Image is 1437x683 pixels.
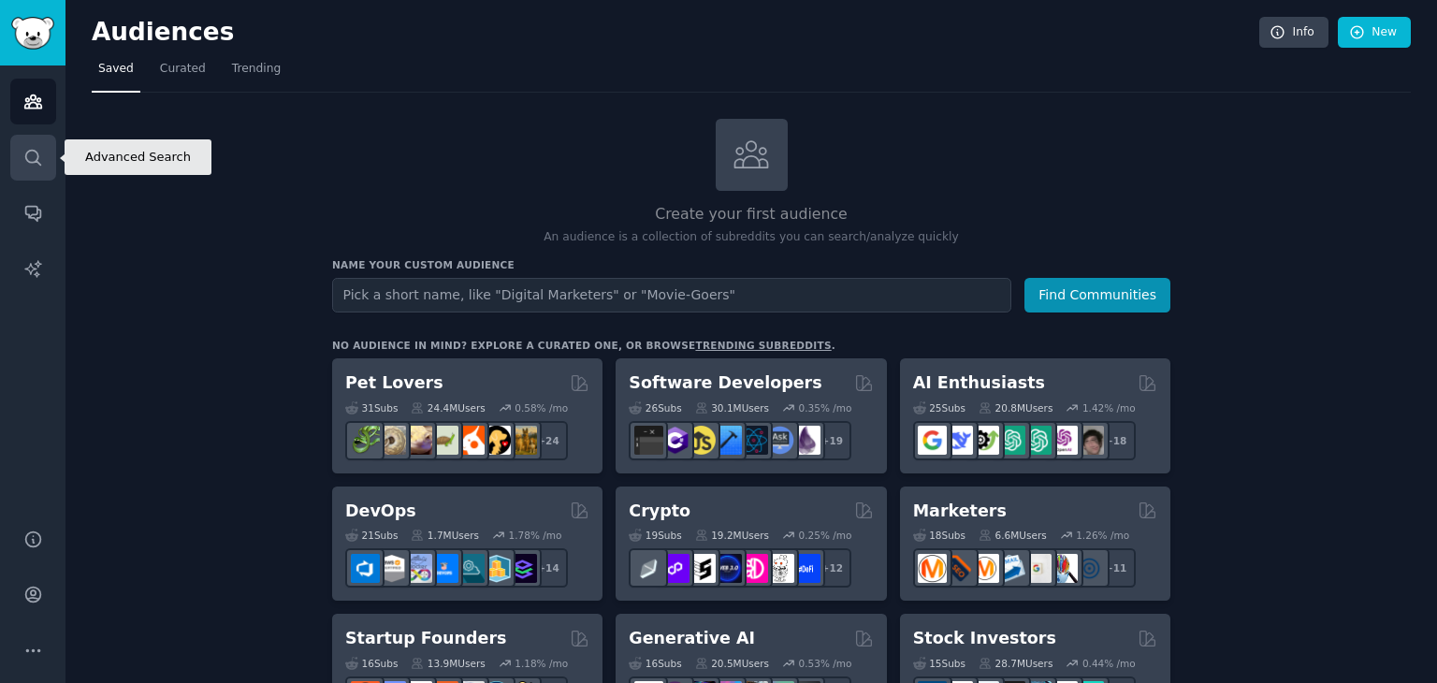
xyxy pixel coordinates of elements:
h2: Generative AI [629,627,755,650]
div: 1.78 % /mo [509,529,562,542]
div: 31 Sub s [345,401,398,414]
a: Saved [92,54,140,93]
img: AskComputerScience [765,426,794,455]
div: + 24 [529,421,568,460]
span: Saved [98,61,134,78]
img: MarketingResearch [1049,554,1078,583]
img: ethfinance [634,554,663,583]
div: 25 Sub s [913,401,965,414]
img: defi_ [791,554,820,583]
img: ArtificalIntelligence [1075,426,1104,455]
img: GoogleGeminiAI [918,426,947,455]
div: 26 Sub s [629,401,681,414]
div: 21 Sub s [345,529,398,542]
img: aws_cdk [482,554,511,583]
h2: Audiences [92,18,1259,48]
div: 0.44 % /mo [1082,657,1136,670]
div: 0.35 % /mo [799,401,852,414]
img: DevOpsLinks [429,554,458,583]
h3: Name your custom audience [332,258,1170,271]
img: AItoolsCatalog [970,426,999,455]
h2: DevOps [345,500,416,523]
div: + 11 [1096,548,1136,588]
a: New [1338,17,1411,49]
img: iOSProgramming [713,426,742,455]
img: learnjavascript [687,426,716,455]
div: + 19 [812,421,851,460]
img: ethstaker [687,554,716,583]
img: Emailmarketing [996,554,1025,583]
img: software [634,426,663,455]
img: OnlineMarketing [1075,554,1104,583]
button: Find Communities [1024,278,1170,312]
h2: Software Developers [629,371,821,395]
img: OpenAIDev [1049,426,1078,455]
div: 1.42 % /mo [1082,401,1136,414]
img: AWS_Certified_Experts [377,554,406,583]
img: ballpython [377,426,406,455]
div: + 14 [529,548,568,588]
div: 19 Sub s [629,529,681,542]
h2: Pet Lovers [345,371,443,395]
img: web3 [713,554,742,583]
div: 6.6M Users [979,529,1047,542]
a: Trending [225,54,287,93]
img: PlatformEngineers [508,554,537,583]
div: 19.2M Users [695,529,769,542]
div: 1.7M Users [411,529,479,542]
div: 0.53 % /mo [799,657,852,670]
img: azuredevops [351,554,380,583]
div: 30.1M Users [695,401,769,414]
img: defiblockchain [739,554,768,583]
span: Curated [160,61,206,78]
h2: Stock Investors [913,627,1056,650]
img: content_marketing [918,554,947,583]
img: googleads [1023,554,1052,583]
div: 1.18 % /mo [515,657,568,670]
img: Docker_DevOps [403,554,432,583]
input: Pick a short name, like "Digital Marketers" or "Movie-Goers" [332,278,1011,312]
div: 24.4M Users [411,401,485,414]
img: 0xPolygon [660,554,689,583]
div: + 12 [812,548,851,588]
img: platformengineering [456,554,485,583]
img: leopardgeckos [403,426,432,455]
img: GummySearch logo [11,17,54,50]
img: PetAdvice [482,426,511,455]
div: 28.7M Users [979,657,1052,670]
div: 20.5M Users [695,657,769,670]
div: 16 Sub s [629,657,681,670]
a: trending subreddits [695,340,831,351]
img: reactnative [739,426,768,455]
h2: Startup Founders [345,627,506,650]
img: bigseo [944,554,973,583]
div: + 18 [1096,421,1136,460]
div: 1.26 % /mo [1076,529,1129,542]
img: dogbreed [508,426,537,455]
div: No audience in mind? Explore a curated one, or browse . [332,339,835,352]
img: elixir [791,426,820,455]
img: chatgpt_prompts_ [1023,426,1052,455]
img: DeepSeek [944,426,973,455]
h2: Marketers [913,500,1007,523]
div: 13.9M Users [411,657,485,670]
div: 18 Sub s [913,529,965,542]
div: 0.58 % /mo [515,401,568,414]
p: An audience is a collection of subreddits you can search/analyze quickly [332,229,1170,246]
h2: Crypto [629,500,690,523]
div: 0.25 % /mo [799,529,852,542]
img: chatgpt_promptDesign [996,426,1025,455]
h2: Create your first audience [332,203,1170,226]
div: 15 Sub s [913,657,965,670]
img: herpetology [351,426,380,455]
a: Info [1259,17,1328,49]
a: Curated [153,54,212,93]
div: 16 Sub s [345,657,398,670]
img: AskMarketing [970,554,999,583]
h2: AI Enthusiasts [913,371,1045,395]
img: turtle [429,426,458,455]
img: CryptoNews [765,554,794,583]
img: cockatiel [456,426,485,455]
span: Trending [232,61,281,78]
img: csharp [660,426,689,455]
